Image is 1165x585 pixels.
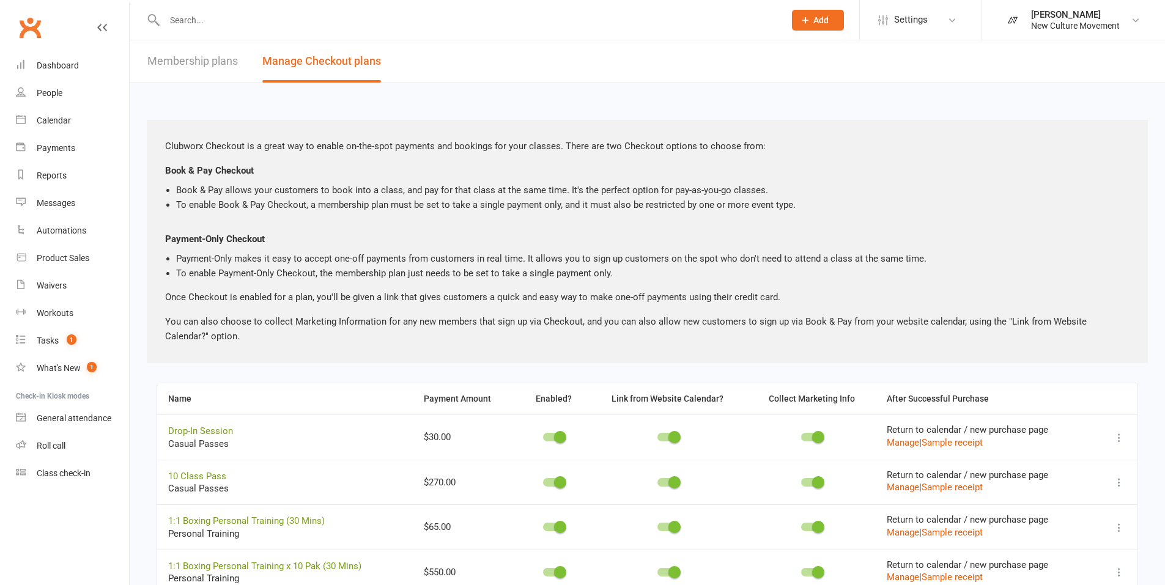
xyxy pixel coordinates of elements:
div: Waivers [37,281,67,290]
a: Sample receipt [922,482,983,493]
a: Dashboard [16,52,129,79]
a: 10 Class Pass [168,471,226,482]
a: Workouts [16,300,129,327]
div: Casual Passes [168,484,402,494]
td: $65.00 [413,504,519,550]
td: $30.00 [413,414,519,460]
a: Reports [16,162,129,189]
div: General attendance [37,413,111,423]
div: Calendar [37,116,71,125]
a: Payments [16,134,129,162]
th: Collect Marketing Info [747,383,876,414]
div: New Culture Movement [1031,20,1120,31]
div: Class check-in [37,468,91,478]
button: Manage [887,480,919,495]
a: Waivers [16,272,129,300]
a: Clubworx [15,12,45,43]
a: Messages [16,189,129,217]
a: Sample receipt [922,437,983,448]
td: Return to calendar / new purchase page [876,504,1093,550]
img: thumb_image1748164043.png [1000,8,1025,32]
p: Clubworx Checkout is a great way to enable on-the-spot payments and bookings for your classes. Th... [165,139,1130,153]
a: Automations [16,217,129,245]
div: Personal Training [168,529,402,539]
button: Manage [887,435,919,450]
div: Automations [37,226,86,235]
div: [PERSON_NAME] [1031,9,1120,20]
a: People [16,79,129,107]
span: | [919,572,922,583]
td: $270.00 [413,460,519,505]
span: 1 [87,362,97,372]
a: Calendar [16,107,129,134]
span: 1 [67,334,76,345]
span: | [919,437,922,448]
th: Name [157,383,413,414]
a: Product Sales [16,245,129,272]
span: Settings [894,6,928,34]
strong: Payment-Only Checkout [165,234,265,245]
input: Search... [161,12,776,29]
button: Manage [887,525,919,540]
div: Tasks [37,336,59,345]
a: Class kiosk mode [16,460,129,487]
li: To enable Payment-Only Checkout, the membership plan just needs to be set to take a single paymen... [176,266,1130,281]
a: Sample receipt [922,572,983,583]
a: Membership plans [147,40,238,83]
a: Roll call [16,432,129,460]
div: Payments [37,143,75,153]
th: Payment Amount [413,383,519,414]
div: Personal Training [168,573,402,584]
div: Workouts [37,308,73,318]
div: Dashboard [37,61,79,70]
div: What's New [37,363,81,373]
span: Add [813,15,829,25]
a: Sample receipt [922,527,983,538]
th: After Successful Purchase [876,383,1093,414]
a: 1:1 Boxing Personal Training (30 Mins) [168,515,325,526]
span: | [919,527,922,538]
span: | [919,482,922,493]
div: Messages [37,198,75,208]
div: Roll call [37,441,65,451]
li: Book & Pay allows your customers to book into a class, and pay for that class at the same time. I... [176,183,1130,197]
a: Tasks 1 [16,327,129,355]
li: Payment-Only makes it easy to accept one-off payments from customers in real time. It allows you ... [176,251,1130,266]
a: 1:1 Boxing Personal Training x 10 Pak (30 Mins) [168,561,361,572]
a: Drop-In Session [168,425,233,436]
td: Return to calendar / new purchase page [876,414,1093,460]
a: General attendance kiosk mode [16,405,129,432]
a: What's New1 [16,355,129,382]
td: Return to calendar / new purchase page [876,460,1093,505]
p: Once Checkout is enabled for a plan, you'll be given a link that gives customers a quick and easy... [165,290,1130,304]
div: People [37,88,62,98]
strong: Book & Pay Checkout [165,165,254,176]
p: You can also choose to collect Marketing Information for any new members that sign up via Checkou... [165,314,1130,344]
th: Link from Website Calendar? [588,383,747,414]
button: Add [792,10,844,31]
button: Manage Checkout plans [262,40,381,83]
button: Manage [887,570,919,584]
div: Reports [37,171,67,180]
li: To enable Book & Pay Checkout, a membership plan must be set to take a single payment only, and i... [176,197,1130,212]
th: Enabled? [519,383,588,414]
div: Product Sales [37,253,89,263]
div: Casual Passes [168,439,402,449]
